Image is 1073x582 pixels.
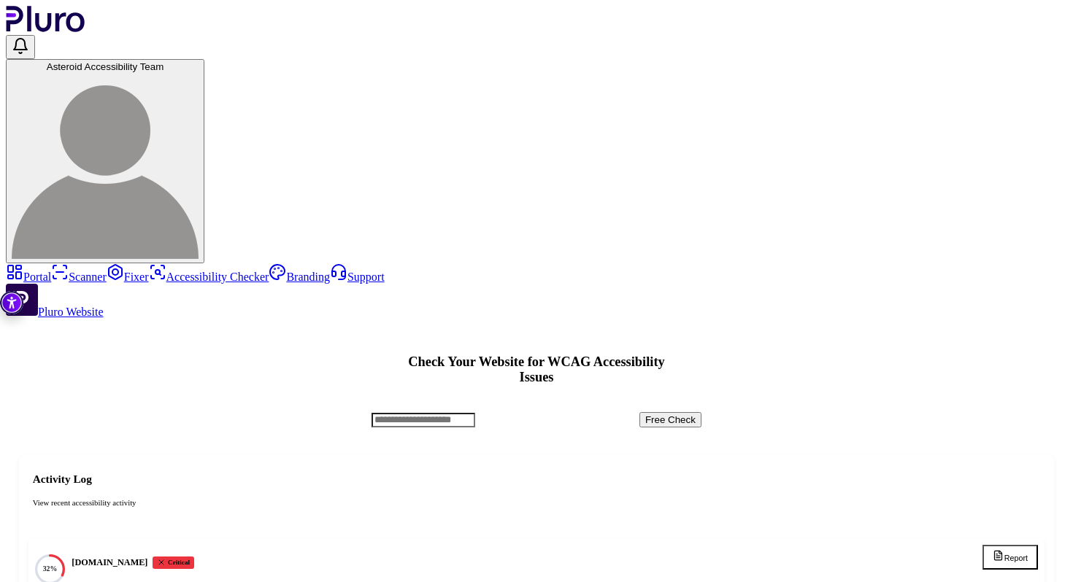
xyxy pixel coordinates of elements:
button: Free Check [639,412,701,427]
button: Open notifications, you have 0 new notifications [6,35,35,59]
text: 32% [43,564,58,573]
button: Report [982,545,1038,570]
a: Fixer [107,271,149,283]
div: View recent accessibility activity [33,497,1041,508]
a: Logo [6,22,85,34]
a: Portal [6,271,51,283]
h1: Check Your Website for WCAG Accessibility Issues [372,354,701,385]
a: Scanner [51,271,107,283]
h2: Activity Log [33,473,1041,486]
aside: Sidebar menu [6,263,1067,319]
a: Open Pluro Website [6,306,104,318]
button: Asteroid Accessibility TeamAsteroid Accessibility Team [6,59,204,263]
img: Asteroid Accessibility Team [12,72,199,259]
a: Branding [269,271,330,283]
form: Accessibility checker form [372,412,701,427]
a: Accessibility Checker [149,271,269,283]
div: Critical [153,556,195,569]
span: Asteroid Accessibility Team [47,61,164,72]
a: Support [330,271,385,283]
h4: [DOMAIN_NAME] [72,556,147,569]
